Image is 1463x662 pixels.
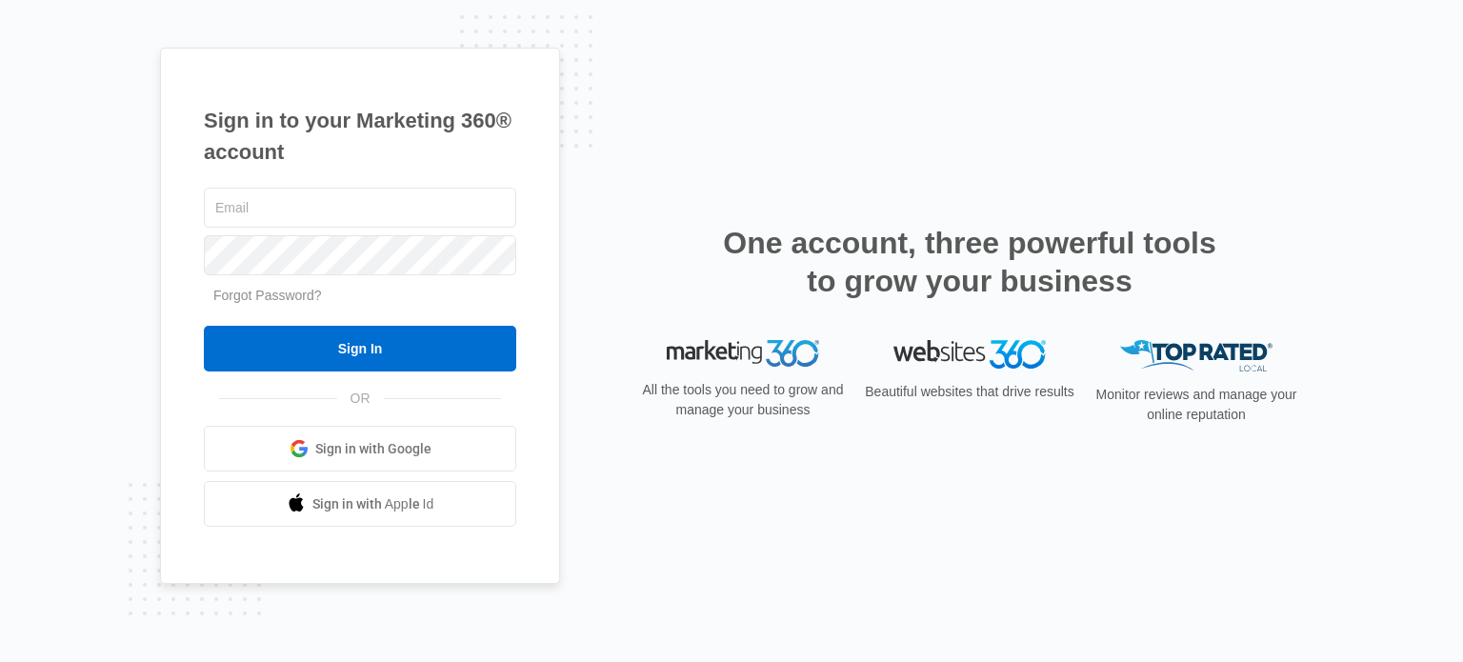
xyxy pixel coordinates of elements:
input: Email [204,188,516,228]
a: Forgot Password? [213,288,322,303]
span: Sign in with Apple Id [312,494,434,514]
a: Sign in with Apple Id [204,481,516,527]
span: Sign in with Google [315,439,431,459]
h1: Sign in to your Marketing 360® account [204,105,516,168]
p: Beautiful websites that drive results [863,382,1076,402]
p: Monitor reviews and manage your online reputation [1090,385,1303,425]
a: Sign in with Google [204,426,516,471]
input: Sign In [204,326,516,371]
img: Top Rated Local [1120,340,1273,371]
span: OR [337,389,384,409]
img: Marketing 360 [667,340,819,367]
h2: One account, three powerful tools to grow your business [717,224,1222,300]
img: Websites 360 [893,340,1046,368]
p: All the tools you need to grow and manage your business [636,380,850,420]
